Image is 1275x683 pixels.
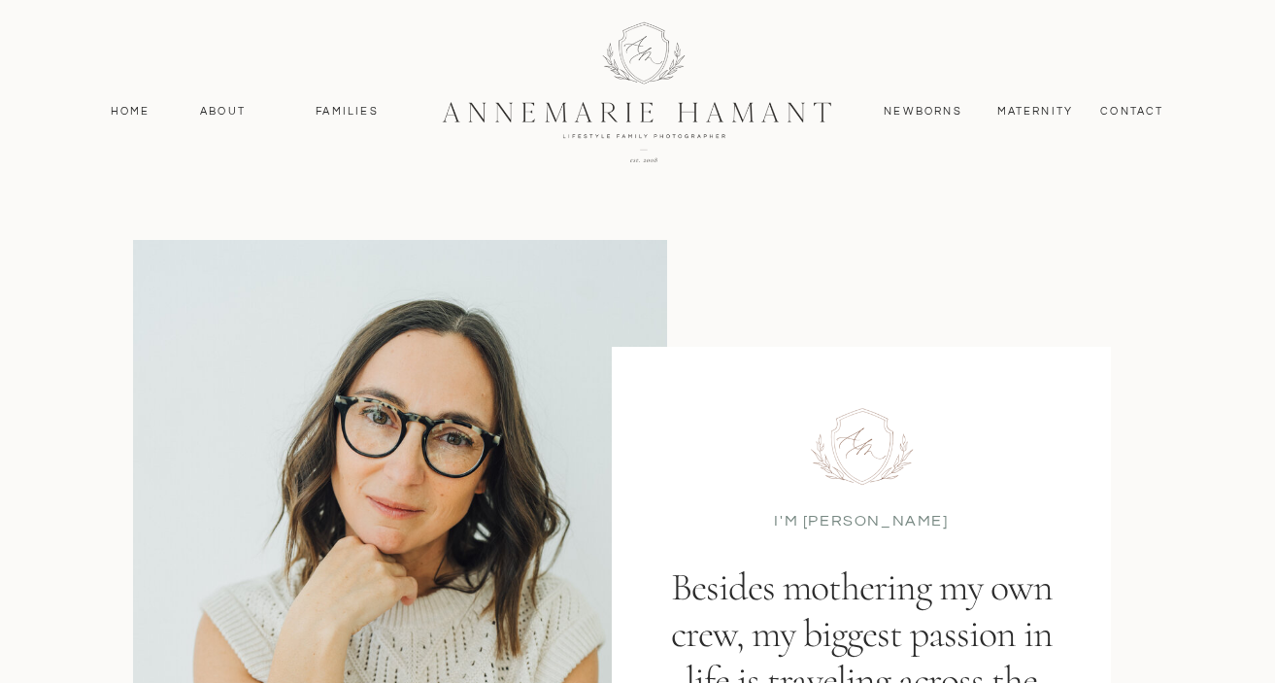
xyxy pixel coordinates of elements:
[997,103,1072,120] a: MAternity
[774,510,950,529] p: I'M [PERSON_NAME]
[877,103,970,120] a: Newborns
[304,103,391,120] a: Families
[195,103,252,120] a: About
[1090,103,1175,120] a: contact
[102,103,159,120] a: Home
